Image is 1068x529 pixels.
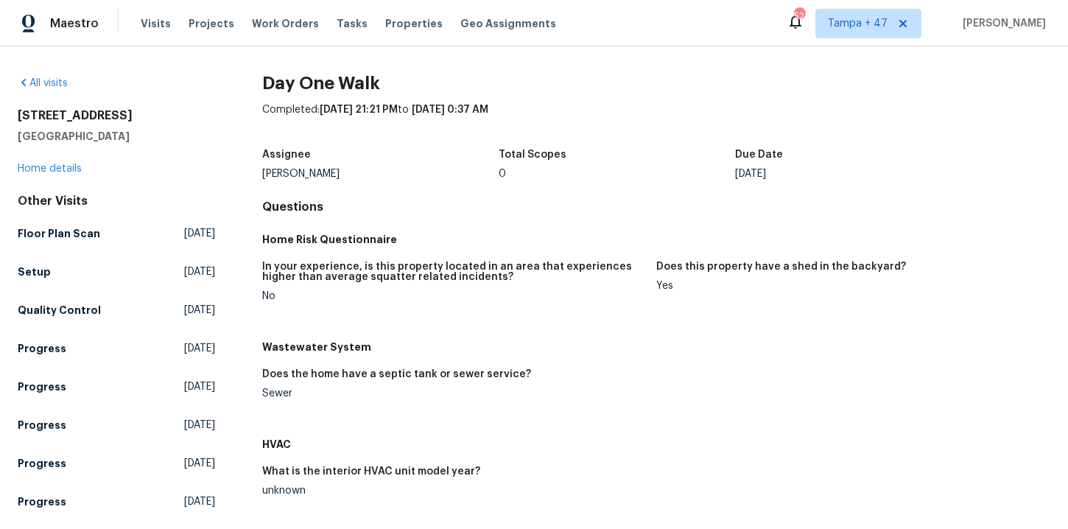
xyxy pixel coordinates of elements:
span: [DATE] 21:21 PM [320,105,398,115]
a: Progress[DATE] [18,412,215,438]
h5: Home Risk Questionnaire [262,232,1050,247]
span: [DATE] [184,494,215,509]
h5: Progress [18,418,66,432]
div: [DATE] [735,169,972,179]
div: Sewer [262,388,644,399]
h5: [GEOGRAPHIC_DATA] [18,129,215,144]
span: [DATE] [184,418,215,432]
h5: Does this property have a shed in the backyard? [656,262,906,272]
h5: Progress [18,456,66,471]
h5: In your experience, is this property located in an area that experiences higher than average squa... [262,262,644,282]
h5: Total Scopes [499,150,566,160]
span: [DATE] [184,226,215,241]
a: Progress[DATE] [18,450,215,477]
span: Maestro [50,16,99,31]
div: No [262,291,644,301]
span: Geo Assignments [460,16,556,31]
span: [DATE] [184,264,215,279]
span: Tasks [337,18,368,29]
h5: Floor Plan Scan [18,226,100,241]
h5: Progress [18,494,66,509]
a: Floor Plan Scan[DATE] [18,220,215,247]
span: [DATE] 0:37 AM [412,105,488,115]
h5: Setup [18,264,51,279]
a: Setup[DATE] [18,259,215,285]
a: Home details [18,164,82,174]
div: unknown [262,486,644,496]
div: Other Visits [18,194,215,209]
span: Work Orders [252,16,319,31]
span: [DATE] [184,341,215,356]
div: 0 [499,169,735,179]
h5: Wastewater System [262,340,1050,354]
div: Yes [656,281,1039,291]
span: Projects [189,16,234,31]
a: All visits [18,78,68,88]
h5: Due Date [735,150,783,160]
h5: Does the home have a septic tank or sewer service? [262,369,531,379]
h5: What is the interior HVAC unit model year? [262,466,480,477]
h5: HVAC [262,437,1050,452]
span: [DATE] [184,379,215,394]
h5: Assignee [262,150,311,160]
span: Visits [141,16,171,31]
h2: Day One Walk [262,76,1050,91]
span: Properties [385,16,443,31]
span: [PERSON_NAME] [957,16,1046,31]
h2: [STREET_ADDRESS] [18,108,215,123]
h4: Questions [262,200,1050,214]
h5: Progress [18,379,66,394]
a: Quality Control[DATE] [18,297,215,323]
div: 521 [794,9,804,24]
h5: Progress [18,341,66,356]
a: Progress[DATE] [18,488,215,515]
a: Progress[DATE] [18,374,215,400]
span: [DATE] [184,456,215,471]
h5: Quality Control [18,303,101,318]
span: [DATE] [184,303,215,318]
span: Tampa + 47 [828,16,888,31]
div: Completed: to [262,102,1050,141]
a: Progress[DATE] [18,335,215,362]
div: [PERSON_NAME] [262,169,499,179]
